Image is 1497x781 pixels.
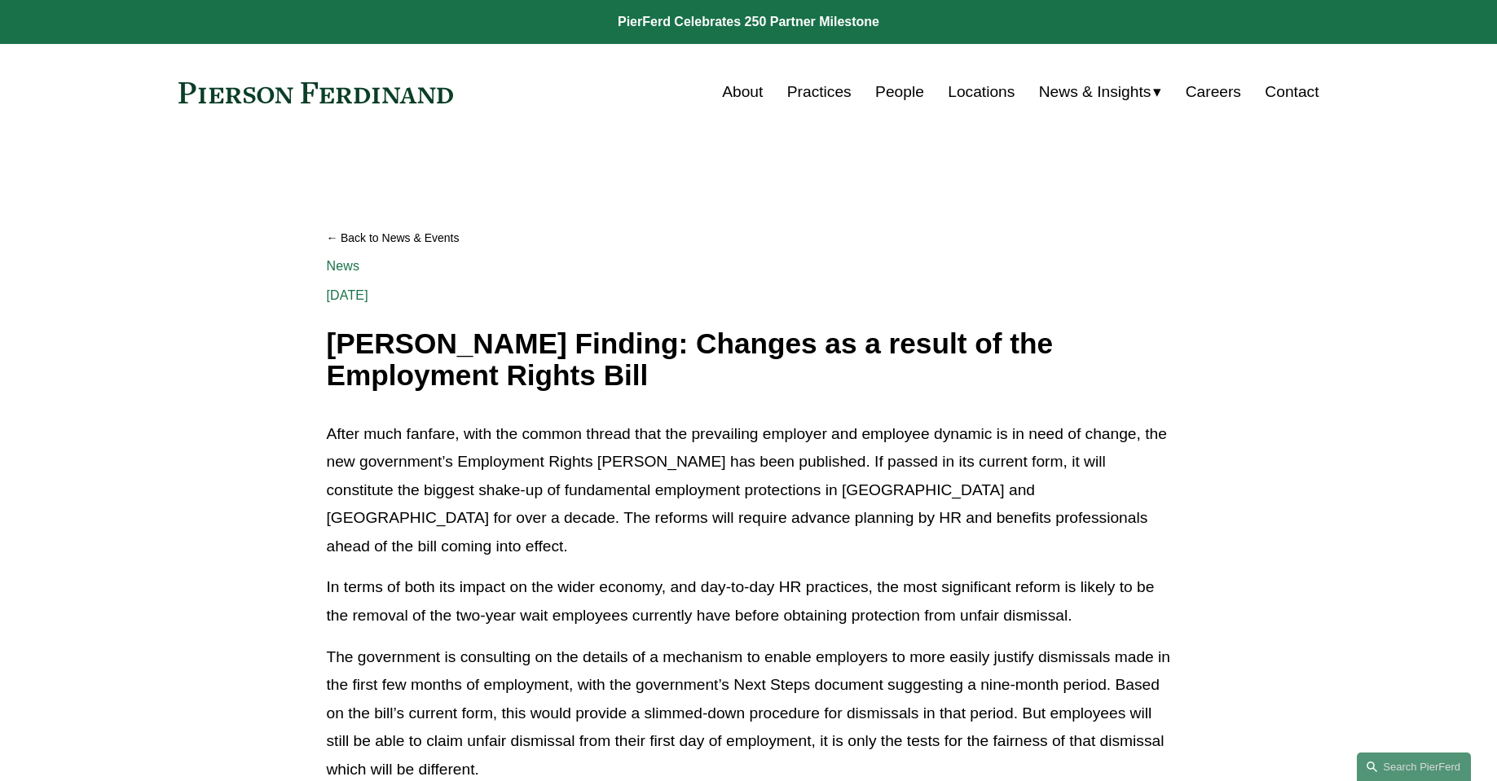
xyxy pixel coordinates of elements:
a: People [875,77,924,107]
p: After much fanfare, with the common thread that the prevailing employer and employee dynamic is i... [326,420,1170,561]
a: About [722,77,763,107]
a: folder dropdown [1039,77,1162,107]
span: [DATE] [326,288,368,302]
a: Search this site [1357,752,1471,781]
a: Careers [1186,77,1241,107]
a: Locations [948,77,1015,107]
span: News & Insights [1039,78,1151,107]
a: News [326,259,359,273]
a: Practices [787,77,852,107]
p: In terms of both its impact on the wider economy, and day-to-day HR practices, the most significa... [326,573,1170,630]
a: Contact [1265,77,1319,107]
h1: [PERSON_NAME] Finding: Changes as a result of the Employment Rights Bill [326,328,1170,391]
a: Back to News & Events [326,224,1170,252]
